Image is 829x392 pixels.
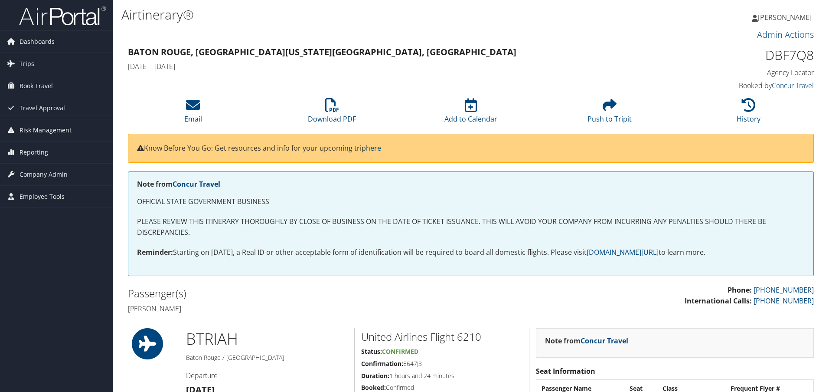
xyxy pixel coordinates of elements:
[308,103,356,124] a: Download PDF
[137,196,805,208] p: OFFICIAL STATE GOVERNMENT BUSINESS
[128,286,464,301] h2: Passenger(s)
[20,31,55,53] span: Dashboards
[137,247,805,258] p: Starting on [DATE], a Real ID or other acceptable form of identification will be required to boar...
[737,103,760,124] a: History
[184,103,202,124] a: Email
[361,329,522,344] h2: United Airlines Flight 6210
[20,53,34,75] span: Trips
[772,81,814,90] a: Concur Travel
[186,353,348,362] h5: Baton Rouge / [GEOGRAPHIC_DATA]
[728,285,752,295] strong: Phone:
[685,296,752,306] strong: International Calls:
[137,247,173,257] strong: Reminder:
[137,179,220,189] strong: Note from
[121,6,587,24] h1: Airtinerary®
[587,103,632,124] a: Push to Tripit
[652,68,814,77] h4: Agency Locator
[173,179,220,189] a: Concur Travel
[128,304,464,313] h4: [PERSON_NAME]
[444,103,497,124] a: Add to Calendar
[382,347,418,356] span: Confirmed
[361,347,382,356] strong: Status:
[754,296,814,306] a: [PHONE_NUMBER]
[361,359,522,368] h5: E647J3
[137,143,805,154] p: Know Before You Go: Get resources and info for your upcoming trip
[545,336,628,346] strong: Note from
[20,97,65,119] span: Travel Approval
[20,142,48,163] span: Reporting
[361,372,522,380] h5: 1 hours and 24 minutes
[587,247,659,257] a: [DOMAIN_NAME][URL]
[137,216,805,238] p: PLEASE REVIEW THIS ITINERARY THOROUGHLY BY CLOSE OF BUSINESS ON THE DATE OF TICKET ISSUANCE. THIS...
[186,328,348,350] h1: BTR IAH
[536,366,595,376] strong: Seat Information
[128,46,516,58] strong: Baton Rouge, [GEOGRAPHIC_DATA] [US_STATE][GEOGRAPHIC_DATA], [GEOGRAPHIC_DATA]
[361,383,386,392] strong: Booked:
[19,6,106,26] img: airportal-logo.png
[652,46,814,64] h1: DBF7Q8
[20,186,65,208] span: Employee Tools
[754,285,814,295] a: [PHONE_NUMBER]
[186,371,348,380] h4: Departure
[652,81,814,90] h4: Booked by
[361,383,522,392] h5: Confirmed
[752,4,820,30] a: [PERSON_NAME]
[757,29,814,40] a: Admin Actions
[128,62,639,71] h4: [DATE] - [DATE]
[361,372,389,380] strong: Duration:
[361,359,403,368] strong: Confirmation:
[581,336,628,346] a: Concur Travel
[20,75,53,97] span: Book Travel
[20,119,72,141] span: Risk Management
[20,164,68,185] span: Company Admin
[366,143,381,153] a: here
[758,13,812,22] span: [PERSON_NAME]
